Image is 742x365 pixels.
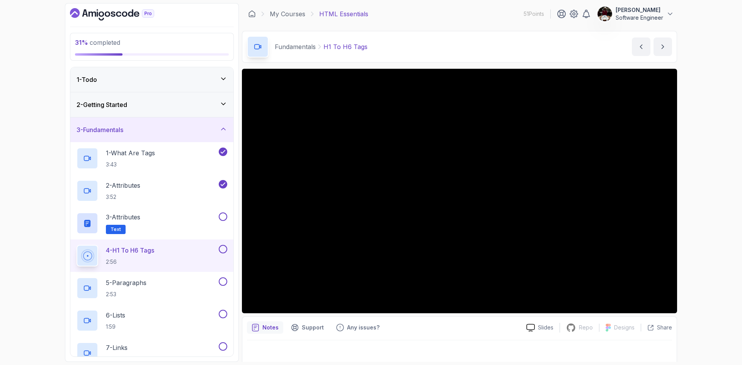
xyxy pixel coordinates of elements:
p: 7 - Links [106,343,128,352]
button: 3-Fundamentals [70,117,233,142]
iframe: 3 - H1 to H6 Tags [242,69,677,313]
button: user profile image[PERSON_NAME]Software Engineer [597,6,674,22]
a: Dashboard [248,10,256,18]
button: 1-What Are Tags3:43 [77,148,227,169]
h3: 2 - Getting Started [77,100,127,109]
p: 4 - H1 To H6 Tags [106,246,154,255]
p: 1:59 [106,323,125,331]
p: 6 - Lists [106,311,125,320]
button: 2-Getting Started [70,92,233,117]
button: Support button [286,321,328,334]
button: Feedback button [332,321,384,334]
p: 1 - What Are Tags [106,148,155,158]
p: Notes [262,324,279,331]
button: previous content [632,37,650,56]
p: 2:56 [106,258,154,266]
p: 2:12 [106,355,128,363]
p: [PERSON_NAME] [616,6,663,14]
button: 3-AttributesText [77,212,227,234]
p: Software Engineer [616,14,663,22]
p: Designs [614,324,635,331]
button: 6-Lists1:59 [77,310,227,331]
h3: 3 - Fundamentals [77,125,123,134]
p: 2 - Attributes [106,181,140,190]
span: Text [111,226,121,233]
p: 3:43 [106,161,155,168]
button: 2-Attributes3:52 [77,180,227,202]
button: Share [641,324,672,331]
p: HTML Essentials [319,9,368,19]
span: 31 % [75,39,88,46]
img: user profile image [597,7,612,21]
a: My Courses [270,9,305,19]
p: 3:52 [106,193,140,201]
h3: 1 - Todo [77,75,97,84]
p: Share [657,324,672,331]
p: Fundamentals [275,42,316,51]
button: notes button [247,321,283,334]
p: H1 To H6 Tags [323,42,368,51]
a: Slides [520,324,560,332]
p: 3 - Attributes [106,212,140,222]
button: 1-Todo [70,67,233,92]
p: Any issues? [347,324,380,331]
p: Slides [538,324,553,331]
button: 5-Paragraphs2:53 [77,277,227,299]
span: completed [75,39,120,46]
p: Support [302,324,324,331]
button: 7-Links2:12 [77,342,227,364]
a: Dashboard [70,8,172,20]
p: 5 - Paragraphs [106,278,146,287]
p: 2:53 [106,290,146,298]
button: next content [654,37,672,56]
p: 51 Points [524,10,544,18]
button: 4-H1 To H6 Tags2:56 [77,245,227,267]
p: Repo [579,324,593,331]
